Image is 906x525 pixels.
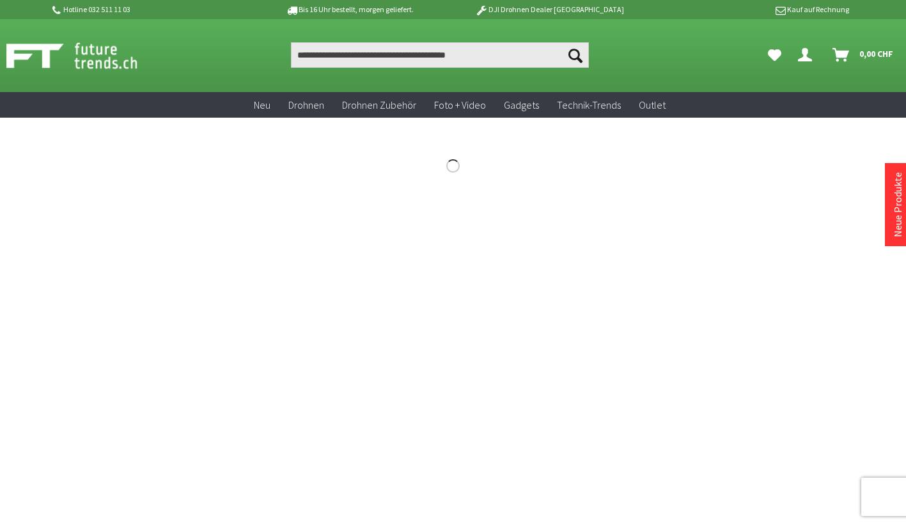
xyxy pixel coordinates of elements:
[793,42,822,68] a: Dein Konto
[250,2,449,17] p: Bis 16 Uhr bestellt, morgen geliefert.
[425,92,495,118] a: Foto + Video
[333,92,425,118] a: Drohnen Zubehör
[557,98,621,111] span: Technik-Trends
[495,92,548,118] a: Gadgets
[449,2,649,17] p: DJI Drohnen Dealer [GEOGRAPHIC_DATA]
[650,2,849,17] p: Kauf auf Rechnung
[762,42,788,68] a: Meine Favoriten
[827,42,900,68] a: Warenkorb
[859,43,893,64] span: 0,00 CHF
[279,92,333,118] a: Drohnen
[548,92,630,118] a: Technik-Trends
[291,42,589,68] input: Produkt, Marke, Kategorie, EAN, Artikelnummer…
[639,98,666,111] span: Outlet
[630,92,675,118] a: Outlet
[891,172,904,237] a: Neue Produkte
[254,98,270,111] span: Neu
[51,2,250,17] p: Hotline 032 511 11 03
[434,98,486,111] span: Foto + Video
[342,98,416,111] span: Drohnen Zubehör
[245,92,279,118] a: Neu
[562,42,589,68] button: Suchen
[288,98,324,111] span: Drohnen
[504,98,539,111] span: Gadgets
[6,40,166,72] img: Shop Futuretrends - zur Startseite wechseln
